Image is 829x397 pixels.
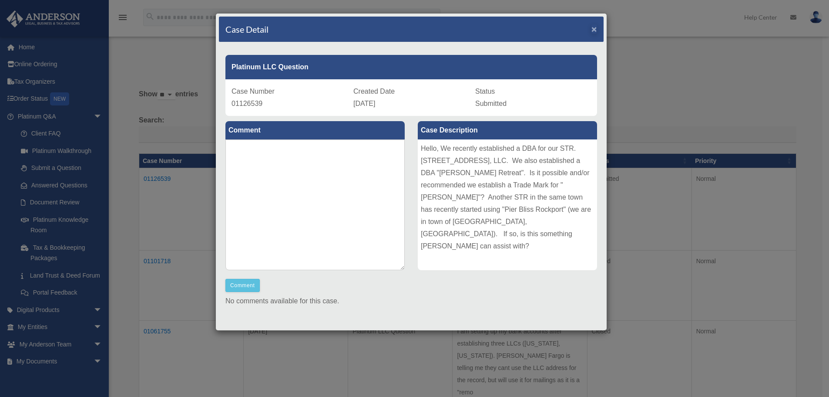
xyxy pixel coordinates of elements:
span: [DATE] [353,100,375,107]
button: Close [591,24,597,34]
span: Submitted [475,100,507,107]
span: 01126539 [232,100,262,107]
span: Case Number [232,88,275,95]
p: No comments available for this case. [225,295,597,307]
div: Platinum LLC Question [225,55,597,79]
span: × [591,24,597,34]
label: Comment [225,121,405,139]
h4: Case Detail [225,23,269,35]
button: Comment [225,279,260,292]
span: Status [475,88,495,95]
div: Hello, We recently established a DBA for our STR. [STREET_ADDRESS], LLC. We also established a DB... [418,139,597,270]
label: Case Description [418,121,597,139]
span: Created Date [353,88,395,95]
